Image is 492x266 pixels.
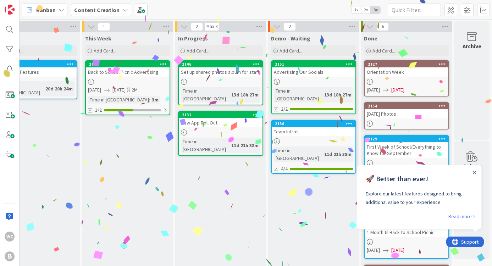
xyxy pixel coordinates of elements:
[43,85,44,93] span: :
[95,106,102,114] span: 1/2
[178,35,208,42] span: In Progress
[364,35,377,42] span: Done
[365,136,448,142] div: 2129
[179,61,262,77] div: 2146Set up shared photos album for staff
[368,62,448,67] div: 2127
[365,103,448,118] div: 2154[DATE] Photos
[321,150,322,158] span: :
[86,61,170,77] div: 2133Back to School Picnic Advertising
[274,87,321,102] div: Time in [GEOGRAPHIC_DATA]
[85,60,170,115] a: 2133Back to School Picnic Advertising[DATE][DATE]2MTime in [GEOGRAPHIC_DATA]:3m1/2
[228,91,230,99] span: :
[272,61,355,67] div: 2151
[275,62,355,67] div: 2151
[15,1,32,10] span: Support
[391,246,404,254] span: [DATE]
[275,121,355,126] div: 2136
[368,137,448,142] div: 2129
[274,146,321,162] div: Time in [GEOGRAPHIC_DATA]
[5,251,15,261] div: B
[271,120,356,174] a: 2136Team IntrosTime in [GEOGRAPHIC_DATA]:11d 21h 38m4/4
[391,86,404,94] span: [DATE]
[181,138,228,153] div: Time in [GEOGRAPHIC_DATA]
[88,86,101,94] span: [DATE]
[272,61,355,77] div: 2151Advertising Our Socials
[371,6,380,13] span: 3x
[86,67,170,77] div: Back to School Picnic Advertising
[321,91,322,99] span: :
[150,96,160,104] div: 3m
[365,142,448,158] div: First Week of School/Everything to Know for September
[284,22,296,31] span: 2
[322,91,353,99] div: 13d 18h 27m
[364,135,449,171] a: 2129First Week of School/Everything to Know for September
[179,118,262,127] div: New App Roll Out
[206,25,217,28] div: Max 3
[187,48,209,54] span: Add Card...
[365,103,448,109] div: 2154
[372,48,395,54] span: Add Card...
[149,96,150,104] span: :
[230,91,260,99] div: 13d 18h 27m
[182,112,262,117] div: 2132
[191,22,203,31] span: 2
[361,6,371,13] span: 2x
[368,104,448,109] div: 2154
[44,85,74,93] div: 20d 20h 24m
[272,121,355,127] div: 2136
[365,61,448,77] div: 2127Orientation Week
[178,111,263,156] a: 2132New App Roll OutTime in [GEOGRAPHIC_DATA]:11d 21h 38m
[463,162,481,170] div: Delete
[88,96,149,104] div: Time in [GEOGRAPHIC_DATA]
[272,127,355,136] div: Team Intros
[322,150,353,158] div: 11d 21h 38m
[281,165,288,172] span: 4/4
[89,62,170,67] div: 2133
[179,67,262,77] div: Set up shared photos album for staff
[182,62,262,67] div: 2146
[281,105,288,113] span: 2/2
[85,35,111,42] span: This Week
[98,22,110,31] span: 1
[377,22,389,31] span: 6
[112,86,126,94] span: [DATE]
[463,42,481,50] div: Archive
[272,121,355,136] div: 2136Team Intros
[230,142,260,149] div: 11d 21h 38m
[352,6,361,13] span: 1x
[74,6,120,13] b: Content Creation
[280,48,302,54] span: Add Card...
[365,67,448,77] div: Orientation Week
[5,232,15,242] div: WC
[365,228,448,237] div: 1 Month til Back to School Picnic
[94,48,116,54] span: Add Card...
[364,60,449,96] a: 2127Orientation Week[DATE][DATE]
[272,67,355,77] div: Advertising Our Socials
[365,136,448,158] div: 2129First Week of School/Everything to Know for September
[367,246,380,254] span: [DATE]
[178,60,263,105] a: 2146Set up shared photos album for staffTime in [GEOGRAPHIC_DATA]:13d 18h 27m
[179,112,262,127] div: 2132New App Roll Out
[367,86,380,94] span: [DATE]
[86,61,170,67] div: 2133
[179,112,262,118] div: 2132
[179,61,262,67] div: 2146
[357,165,484,232] iframe: UserGuiding Product Updates RC Tooltip
[132,86,138,94] div: 2M
[365,109,448,118] div: [DATE] Photos
[271,60,356,114] a: 2151Advertising Our SocialsTime in [GEOGRAPHIC_DATA]:13d 18h 27m2/2
[271,35,310,42] span: Demo - Waiting
[365,61,448,67] div: 2127
[364,221,449,259] a: 21311 Month til Back to School Picnic[DATE][DATE]
[388,4,441,16] input: Quick Filter...
[181,87,228,102] div: Time in [GEOGRAPHIC_DATA]
[364,102,449,129] a: 2154[DATE] Photos
[36,6,56,14] span: Kanban
[228,142,230,149] span: :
